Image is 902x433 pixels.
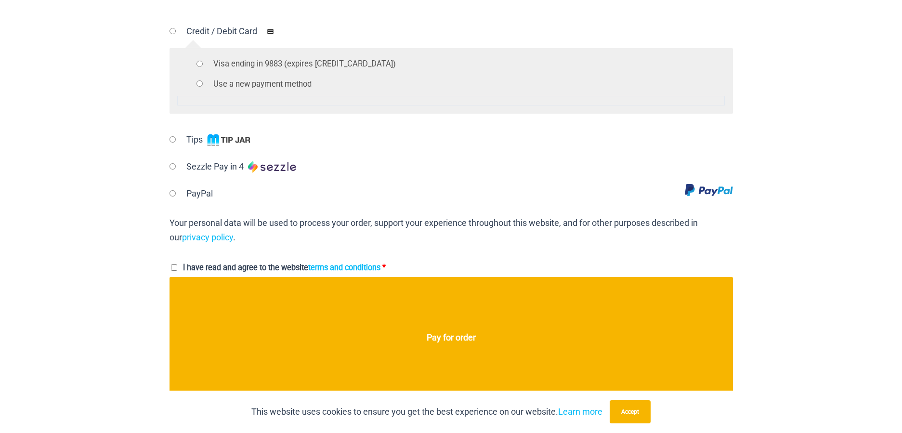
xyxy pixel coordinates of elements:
[183,263,380,272] span: I have read and agree to the website
[182,232,233,242] a: privacy policy
[186,161,296,171] label: Sezzle Pay in 4
[558,407,602,417] a: Learn more
[186,26,279,36] label: Credit / Debit Card
[170,216,733,244] p: Your personal data will be used to process your order, support your experience throughout this we...
[610,400,651,423] button: Accept
[308,263,380,272] a: terms and conditions
[382,263,386,272] abbr: required
[261,26,279,38] img: Credit / Debit Card
[251,405,602,419] p: This website uses cookies to ensure you get the best experience on our website.
[248,161,296,173] img: Sezzle Pay in 4
[207,134,252,146] img: Tips
[186,134,252,144] label: Tips
[171,264,177,271] input: I have read and agree to the websiteterms and conditions *
[213,59,396,68] label: Visa ending in 9883 (expires [CREDIT_CARD_DATA])
[213,79,312,89] label: Use a new payment method
[186,188,213,198] label: PayPal
[685,184,733,197] img: PayPal
[170,277,733,398] button: Pay for order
